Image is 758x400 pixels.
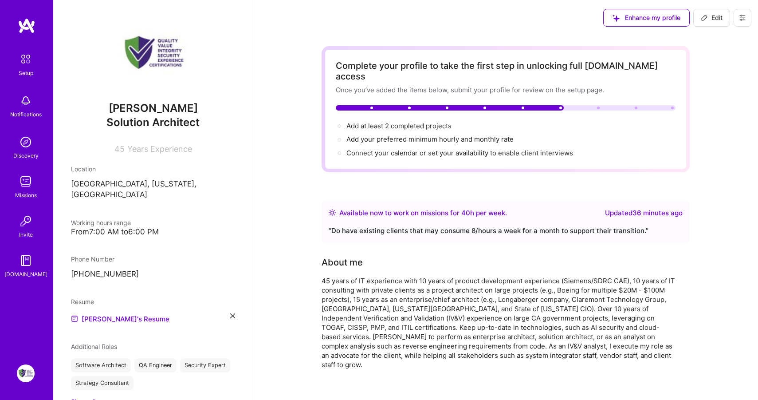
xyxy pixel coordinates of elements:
span: 40 [461,209,470,217]
i: icon Close [230,313,235,318]
div: null [693,9,730,27]
img: Resume [71,315,78,322]
span: Additional Roles [71,343,117,350]
img: User Avatar [118,18,189,89]
img: Availability [329,209,336,216]
div: Security Expert [180,358,230,372]
span: Working hours range [71,219,131,226]
div: QA Engineer [134,358,177,372]
img: Invite [17,212,35,230]
a: [PERSON_NAME]'s Resume [71,313,169,324]
div: “ Do have existing clients that may consume 8/hours a week for a month to support their transitio... [329,226,683,236]
span: Add at least 2 completed projects [346,122,452,130]
div: Complete your profile to take the first step in unlocking full [DOMAIN_NAME] access [336,60,676,82]
p: [PHONE_NUMBER] [71,269,235,280]
div: Updated 36 minutes ago [605,208,683,218]
i: icon SuggestedTeams [613,15,620,22]
a: User Avatar [15,364,37,382]
div: [DOMAIN_NAME] [4,269,47,279]
div: From 7:00 AM to 6:00 PM [71,227,235,237]
img: teamwork [17,173,35,190]
span: Enhance my profile [613,13,680,22]
span: Phone Number [71,255,114,263]
div: Setup [19,68,33,78]
img: discovery [17,133,35,151]
img: logo [18,18,35,34]
p: [GEOGRAPHIC_DATA], [US_STATE], [GEOGRAPHIC_DATA] [71,179,235,200]
span: Resume [71,298,94,305]
span: Solution Architect [106,116,200,129]
img: bell [17,92,35,110]
div: Discovery [13,151,39,160]
div: 45 years of IT experience with 10 years of product development experience (Siemens/SDRC CAE), 10 ... [322,276,676,369]
span: [PERSON_NAME] [71,102,235,115]
button: Edit [693,9,730,27]
div: Once you’ve added the items below, submit your profile for review on the setup page. [336,85,676,95]
img: setup [16,50,35,68]
div: Location [71,164,235,174]
div: Available now to work on missions for h per week . [339,208,507,218]
div: Strategy Consultant [71,376,134,390]
span: Connect your calendar or set your availability to enable client interviews [346,149,573,157]
div: Invite [19,230,33,239]
div: Missions [15,190,37,200]
div: Software Architect [71,358,131,372]
div: Tell us a little about yourself [322,256,363,269]
img: guide book [17,252,35,269]
span: Years Experience [127,144,192,154]
span: 45 [114,144,125,154]
div: Notifications [10,110,42,119]
img: User Avatar [17,364,35,382]
span: Edit [701,13,723,22]
div: About me [322,256,363,269]
button: Enhance my profile [603,9,690,27]
span: Add your preferred minimum hourly and monthly rate [346,135,514,143]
